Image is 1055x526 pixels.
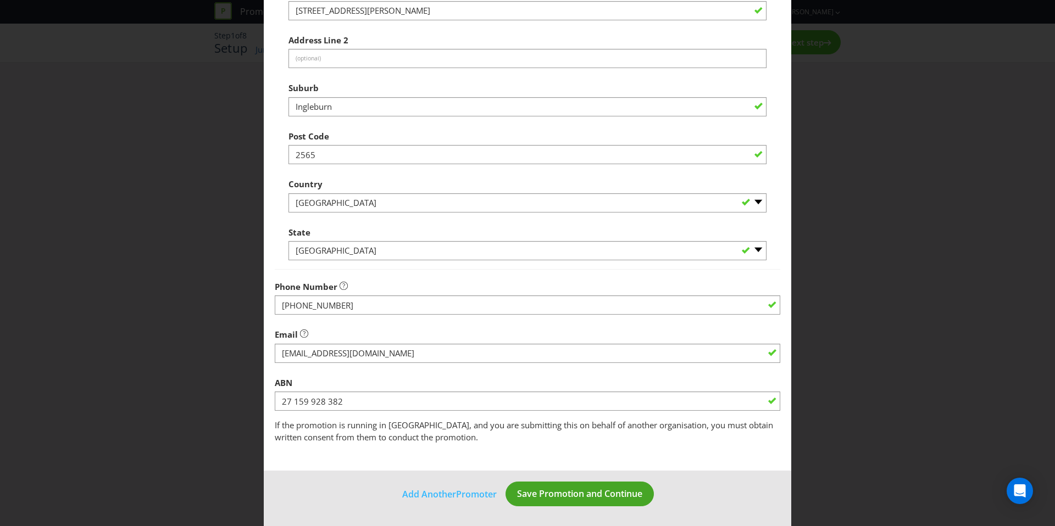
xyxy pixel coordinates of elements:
span: ABN [275,377,292,388]
input: e.g. Melbourne [288,97,767,116]
input: e.g. 03 1234 9876 [275,295,780,315]
span: Post Code [288,131,329,142]
button: Add AnotherPromoter [402,487,497,501]
span: Promoter [456,488,497,500]
span: Save Promotion and Continue [517,488,642,500]
span: Country [288,178,323,189]
input: e.g. 3000 [288,145,767,164]
div: Open Intercom Messenger [1007,478,1033,504]
button: Save Promotion and Continue [506,482,654,506]
span: State [288,227,310,238]
span: Phone Number [275,281,337,292]
span: Suburb [288,82,319,93]
span: If the promotion is running in [GEOGRAPHIC_DATA], and you are submitting this on behalf of anothe... [275,419,773,442]
span: Email [275,329,298,340]
span: Add Another [402,488,456,500]
span: Address Line 2 [288,35,348,46]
